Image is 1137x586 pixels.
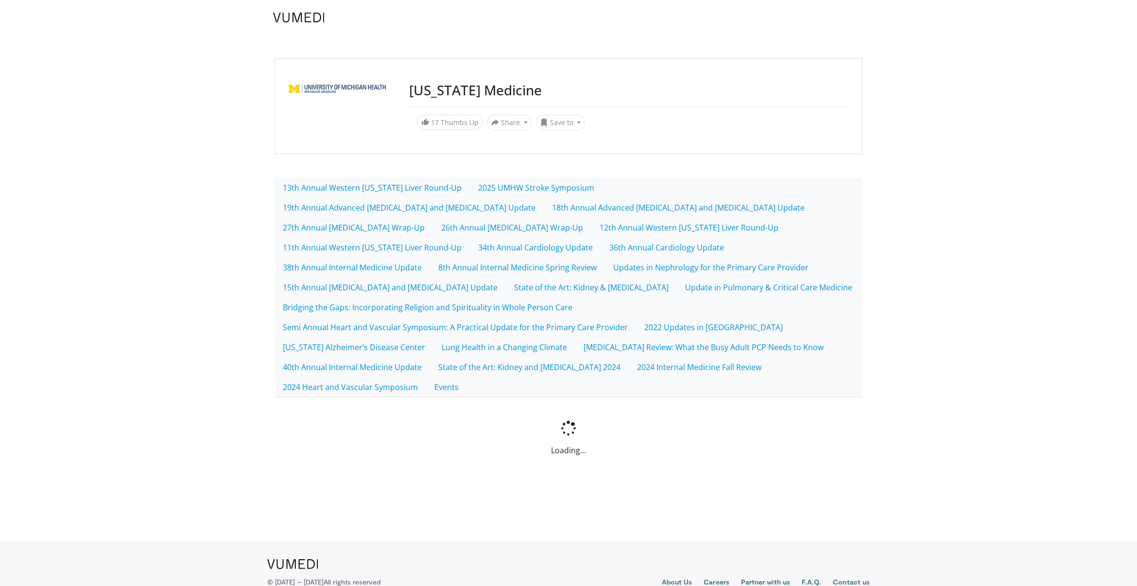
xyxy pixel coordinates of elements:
[605,257,817,278] a: Updates in Nephrology for the Primary Care Provider
[275,317,636,337] a: Semi Annual Heart and Vascular Symposium: A Practical Update for the Primary Care Provider
[433,217,591,238] a: 26th Annual [MEDICAL_DATA] Wrap-Up
[544,197,813,218] a: 18th Annual Advanced [MEDICAL_DATA] and [MEDICAL_DATA] Update
[275,444,862,456] p: Loading...
[275,178,470,198] a: 13th Annual Western [US_STATE] Liver Round-Up
[275,217,433,238] a: 27th Annual [MEDICAL_DATA] Wrap-Up
[275,277,506,298] a: 15th Annual [MEDICAL_DATA] and [MEDICAL_DATA] Update
[417,115,483,130] a: 17 Thumbs Up
[591,217,787,238] a: 12th Annual Western [US_STATE] Liver Round-Up
[636,317,791,337] a: 2022 Updates in [GEOGRAPHIC_DATA]
[677,277,861,298] a: Update in Pulmonary & Critical Care Medicine
[426,377,467,397] a: Events
[275,257,430,278] a: 38th Annual Internal Medicine Update
[275,357,430,377] a: 40th Annual Internal Medicine Update
[409,82,848,99] h3: [US_STATE] Medicine
[275,197,544,218] a: 19th Annual Advanced [MEDICAL_DATA] and [MEDICAL_DATA] Update
[470,178,603,198] a: 2025 UMHW Stroke Symposium
[267,559,318,569] img: VuMedi Logo
[601,237,732,258] a: 36th Annual Cardiology Update
[431,118,439,127] span: 17
[430,357,629,377] a: State of the Art: Kidney and [MEDICAL_DATA] 2024
[273,13,325,22] img: VuMedi Logo
[324,578,380,586] span: All rights reserved
[275,337,433,357] a: [US_STATE] Alzheimer’s Disease Center
[575,337,832,357] a: [MEDICAL_DATA] Review: What the Busy Adult PCP Needs to Know
[536,115,586,130] button: Save to
[470,237,601,258] a: 34th Annual Cardiology Update
[275,377,426,397] a: 2024 Heart and Vascular Symposium
[629,357,770,377] a: 2024 Internal Medicine Fall Review
[487,115,532,130] button: Share
[433,337,575,357] a: Lung Health in a Changing Climate
[430,257,605,278] a: 8th Annual Internal Medicine Spring Review
[275,297,581,318] a: Bridging the Gaps: Incorporating Religion and Spirituality in Whole Person Care
[506,277,677,298] a: State of the Art: Kidney & [MEDICAL_DATA]
[275,237,470,258] a: 11th Annual Western [US_STATE] Liver Round-Up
